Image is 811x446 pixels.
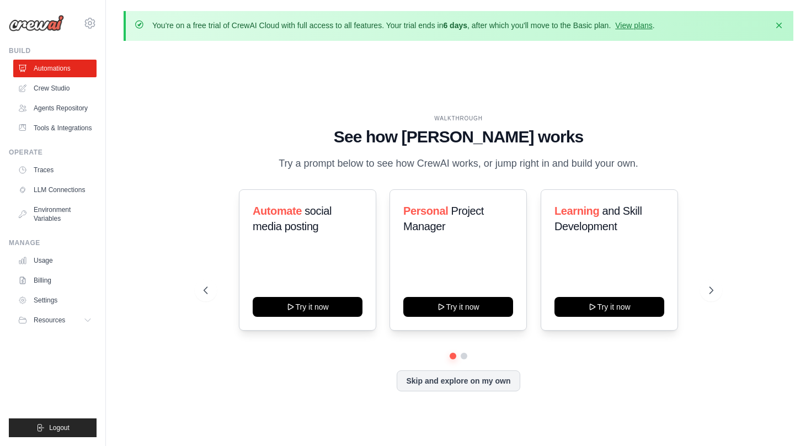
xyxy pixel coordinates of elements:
img: Logo [9,15,64,31]
a: Tools & Integrations [13,119,97,137]
span: and Skill Development [554,205,642,232]
button: Resources [13,311,97,329]
button: Try it now [253,297,362,317]
a: LLM Connections [13,181,97,199]
div: Operate [9,148,97,157]
button: Try it now [554,297,664,317]
a: Automations [13,60,97,77]
button: Skip and explore on my own [397,370,520,391]
p: Try a prompt below to see how CrewAI works, or jump right in and build your own. [273,156,644,172]
a: Usage [13,252,97,269]
p: You're on a free trial of CrewAI Cloud with full access to all features. Your trial ends in , aft... [152,20,655,31]
a: Crew Studio [13,79,97,97]
button: Logout [9,418,97,437]
strong: 6 days [443,21,467,30]
span: Resources [34,316,65,325]
span: Logout [49,423,70,432]
button: Try it now [403,297,513,317]
span: Automate [253,205,302,217]
span: Personal [403,205,448,217]
a: Billing [13,272,97,289]
a: Agents Repository [13,99,97,117]
a: Settings [13,291,97,309]
div: Manage [9,238,97,247]
div: Build [9,46,97,55]
h1: See how [PERSON_NAME] works [204,127,713,147]
a: Traces [13,161,97,179]
span: Learning [554,205,599,217]
a: View plans [615,21,652,30]
a: Environment Variables [13,201,97,227]
div: WALKTHROUGH [204,114,713,123]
